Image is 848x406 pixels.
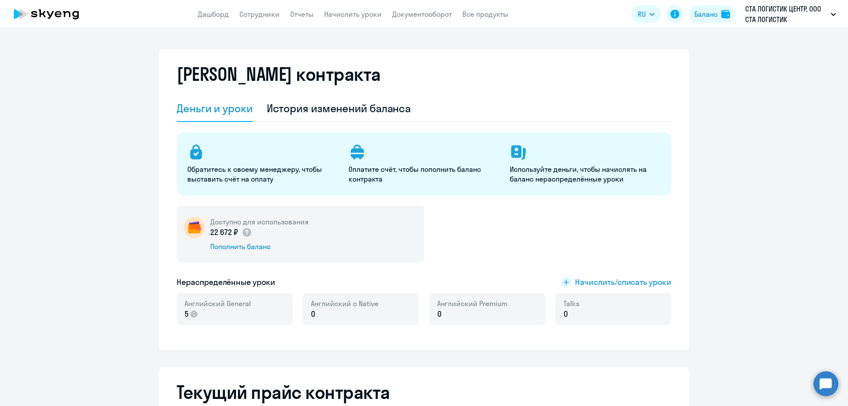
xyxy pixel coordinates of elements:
span: 5 [185,308,189,320]
span: Английский General [185,299,251,308]
div: История изменений баланса [267,101,411,115]
h5: Нераспределённые уроки [177,277,275,288]
span: Начислить/списать уроки [575,277,671,288]
h2: [PERSON_NAME] контракта [177,64,381,85]
a: Дашборд [198,10,229,19]
div: Баланс [694,9,718,19]
span: Английский Premium [437,299,507,308]
span: Talks [564,299,579,308]
a: Все продукты [462,10,508,19]
p: 22 672 ₽ [210,227,252,238]
a: Начислить уроки [324,10,382,19]
a: Документооборот [392,10,452,19]
span: Английский с Native [311,299,379,308]
span: 0 [311,308,315,320]
button: Балансbalance [689,5,735,23]
p: Используйте деньги, чтобы начислять на баланс нераспределённые уроки [510,164,660,184]
p: Оплатите счёт, чтобы пополнить баланс контракта [348,164,499,184]
div: Пополнить баланс [210,242,309,251]
img: balance [721,10,730,19]
button: СТА ЛОГИСТИК ЦЕНТР, ООО СТА ЛОГИСТИК [741,4,840,25]
button: RU [632,5,661,23]
p: СТА ЛОГИСТИК ЦЕНТР, ООО СТА ЛОГИСТИК [745,4,827,25]
span: 0 [437,308,442,320]
p: Обратитесь к своему менеджеру, чтобы выставить счёт на оплату [187,164,338,184]
a: Сотрудники [239,10,280,19]
a: Отчеты [290,10,314,19]
div: Деньги и уроки [177,101,253,115]
span: RU [638,9,646,19]
span: 0 [564,308,568,320]
h2: Текущий прайс контракта [177,382,671,403]
h5: Доступно для использования [210,217,309,227]
img: wallet-circle.png [184,217,205,238]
